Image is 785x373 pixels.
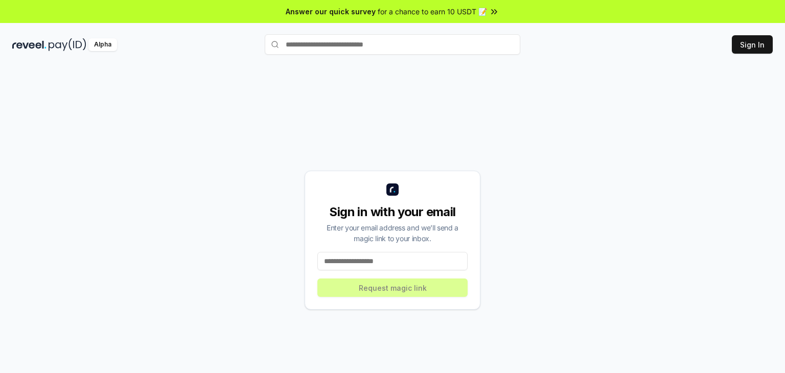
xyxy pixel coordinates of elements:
div: Enter your email address and we’ll send a magic link to your inbox. [317,222,468,244]
button: Sign In [732,35,773,54]
span: for a chance to earn 10 USDT 📝 [378,6,487,17]
img: logo_small [386,183,399,196]
div: Alpha [88,38,117,51]
img: reveel_dark [12,38,47,51]
span: Answer our quick survey [286,6,376,17]
img: pay_id [49,38,86,51]
div: Sign in with your email [317,204,468,220]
